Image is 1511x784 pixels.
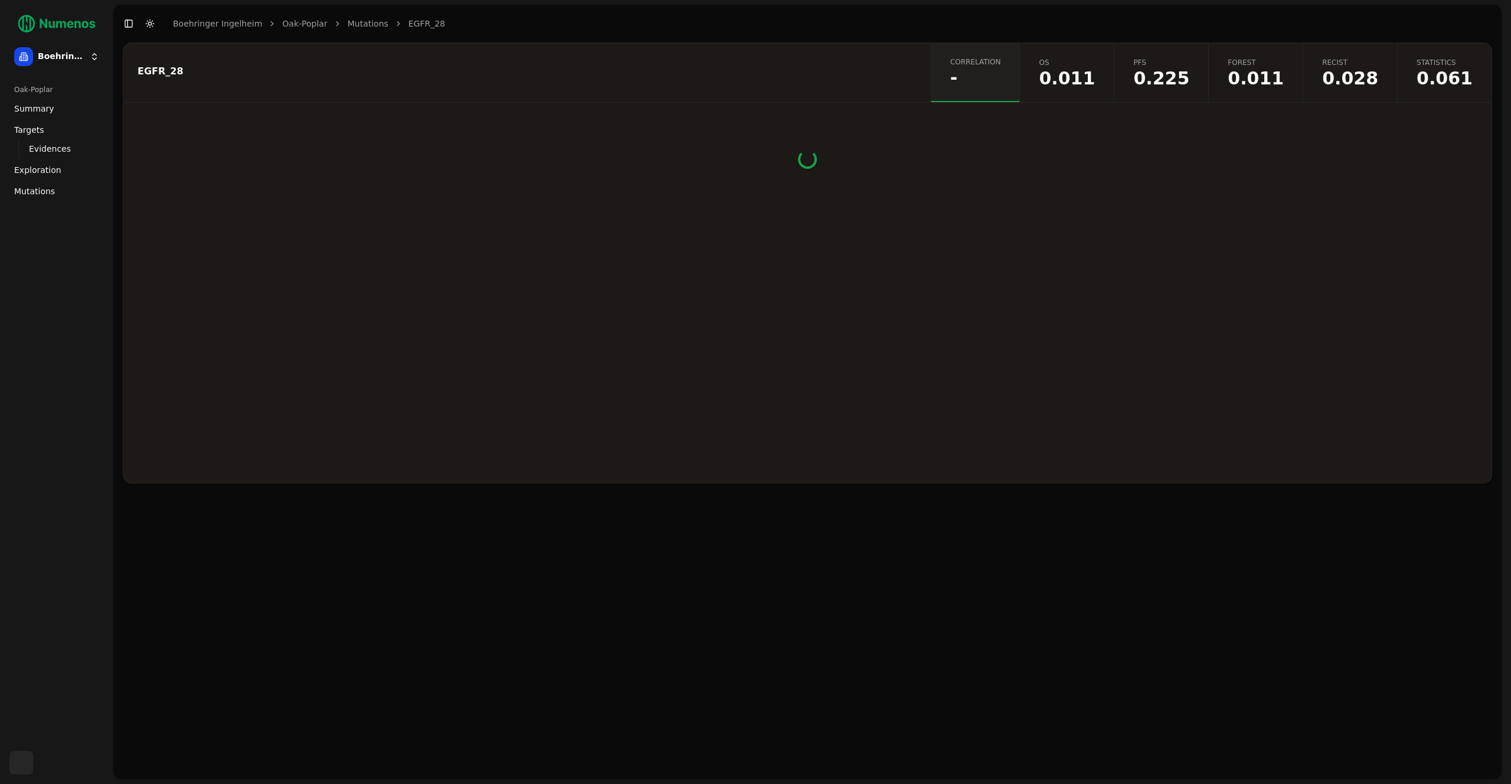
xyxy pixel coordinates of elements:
span: PFS [1133,58,1189,67]
a: Boehringer Ingelheim [173,18,262,30]
span: 0.028 [1322,70,1378,87]
button: Boehringer Ingelheim [9,43,104,71]
span: Statistics [1417,58,1473,67]
span: 0.061 [1417,70,1473,87]
span: Recist [1322,58,1378,67]
a: OS0.011 [1019,43,1114,102]
span: - [950,69,1001,87]
a: Targets [9,120,104,139]
img: Numenos [9,9,104,38]
button: Toggle Dark Mode [142,15,158,32]
button: Toggle Sidebar [120,15,137,32]
a: Exploration [9,161,104,179]
nav: breadcrumb [173,18,445,30]
span: Mutations [14,185,55,197]
a: Evidences [24,141,90,157]
span: Forest [1228,58,1284,67]
span: Correlation [950,57,1001,67]
a: Oak-Poplar [282,18,327,30]
span: Summary [14,103,54,115]
div: Oak-Poplar [9,80,104,99]
span: OS [1039,58,1095,67]
a: Mutations [9,182,104,201]
a: Mutations [348,18,388,30]
span: 0.011 [1228,70,1284,87]
a: Forest0.011 [1208,43,1303,102]
a: Correlation- [931,43,1020,102]
a: Recist0.028 [1303,43,1397,102]
span: Evidences [29,143,71,155]
a: Statistics0.061 [1397,43,1492,102]
span: Boehringer Ingelheim [38,51,85,62]
span: 0.225 [1133,70,1189,87]
a: EGFR_28 [408,18,445,30]
span: Exploration [14,164,61,176]
a: Summary [9,99,104,118]
span: 0.011 [1039,70,1095,87]
span: Targets [14,124,44,136]
a: PFS0.225 [1114,43,1208,102]
div: EGFR_28 [138,67,913,76]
